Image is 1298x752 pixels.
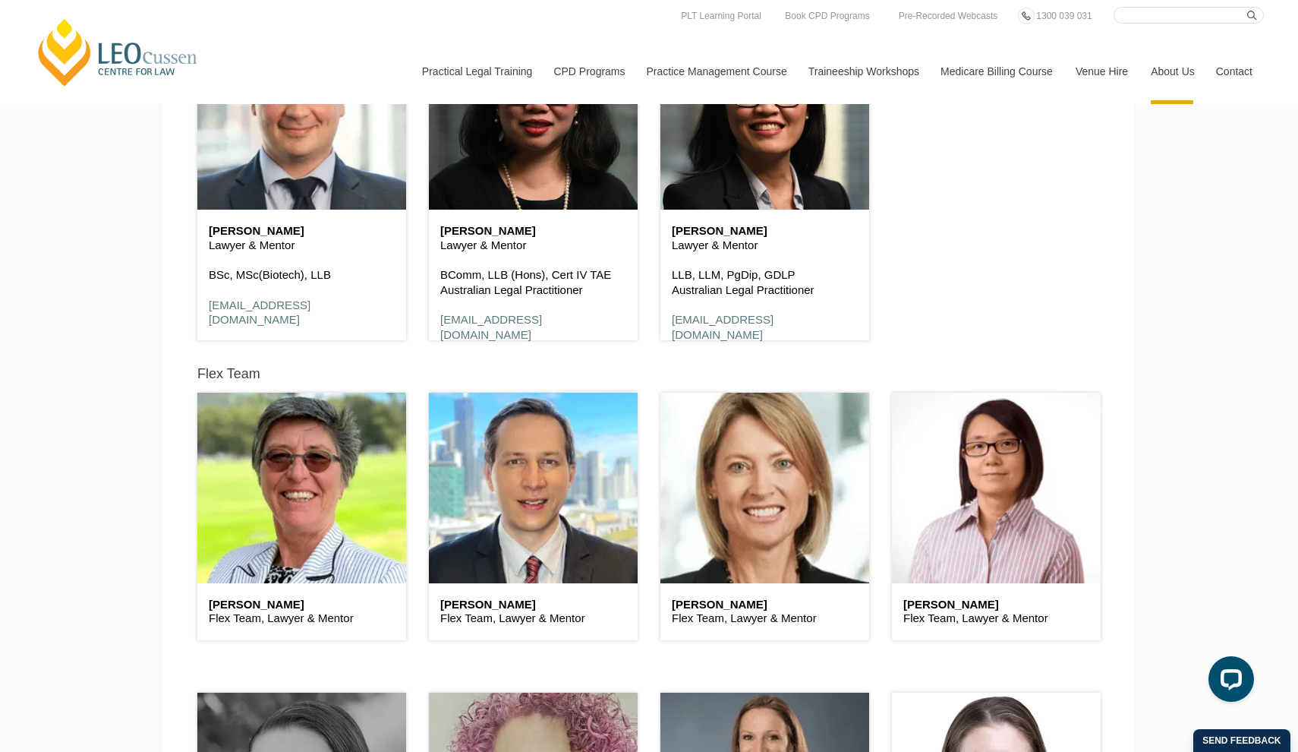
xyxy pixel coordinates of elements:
[672,611,858,626] p: Flex Team, Lawyer & Mentor
[209,611,395,626] p: Flex Team, Lawyer & Mentor
[672,313,773,341] a: [EMAIL_ADDRESS][DOMAIN_NAME]
[797,39,929,104] a: Traineeship Workshops
[672,599,858,611] h6: [PERSON_NAME]
[635,39,797,104] a: Practice Management Course
[440,225,626,238] h6: [PERSON_NAME]
[440,599,626,611] h6: [PERSON_NAME]
[440,238,626,253] p: Lawyer & Mentor
[1032,8,1095,24] a: 1300 039 031
[209,299,310,327] a: [EMAIL_ADDRESS][DOMAIN_NAME]
[677,8,765,24] a: PLT Learning Portal
[34,17,202,88] a: [PERSON_NAME] Centre for Law
[903,599,1089,611] h6: [PERSON_NAME]
[209,267,395,283] p: BSc, MSc(Biotech), LLB
[1205,39,1264,104] a: Contact
[209,225,395,238] h6: [PERSON_NAME]
[440,267,626,297] p: BComm, LLB (Hons), Cert IV TAE Australian Legal Practitioner
[197,367,260,382] h5: Flex Team
[895,8,1002,24] a: Pre-Recorded Webcasts
[209,599,395,611] h6: [PERSON_NAME]
[929,39,1064,104] a: Medicare Billing Course
[672,238,858,253] p: Lawyer & Mentor
[209,238,395,253] p: Lawyer & Mentor
[1036,11,1092,21] span: 1300 039 031
[440,611,626,626] p: Flex Team, Lawyer & Mentor
[781,8,873,24] a: Book CPD Programs
[672,267,858,297] p: LLB, LLM, PgDip, GDLP Australian Legal Practitioner
[411,39,543,104] a: Practical Legal Training
[1064,39,1139,104] a: Venue Hire
[542,39,635,104] a: CPD Programs
[440,313,542,341] a: [EMAIL_ADDRESS][DOMAIN_NAME]
[903,611,1089,626] p: Flex Team, Lawyer & Mentor
[1196,650,1260,714] iframe: LiveChat chat widget
[1139,39,1205,104] a: About Us
[672,225,858,238] h6: [PERSON_NAME]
